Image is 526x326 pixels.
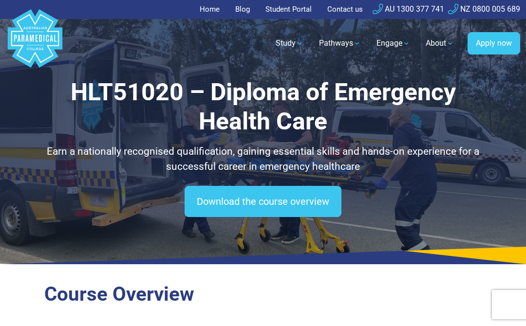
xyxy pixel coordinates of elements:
[6,19,64,68] a: Australian Paramedical College
[448,4,520,14] a: NZ 0800 005 689
[185,186,341,217] a: Download the course overview
[44,144,482,175] p: Earn a nationally recognised qualification, gaining essential skills and hands-on experience for ...
[44,283,482,306] h2: Course Overview
[44,78,482,136] h1: HLT51020 – Diploma of Emergency Health Care
[373,4,444,14] a: AU 1300 377 741
[468,32,520,54] a: Apply now
[270,30,309,57] a: Study
[371,30,416,57] a: Engage
[313,30,367,57] a: Pathways
[420,30,460,57] a: About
